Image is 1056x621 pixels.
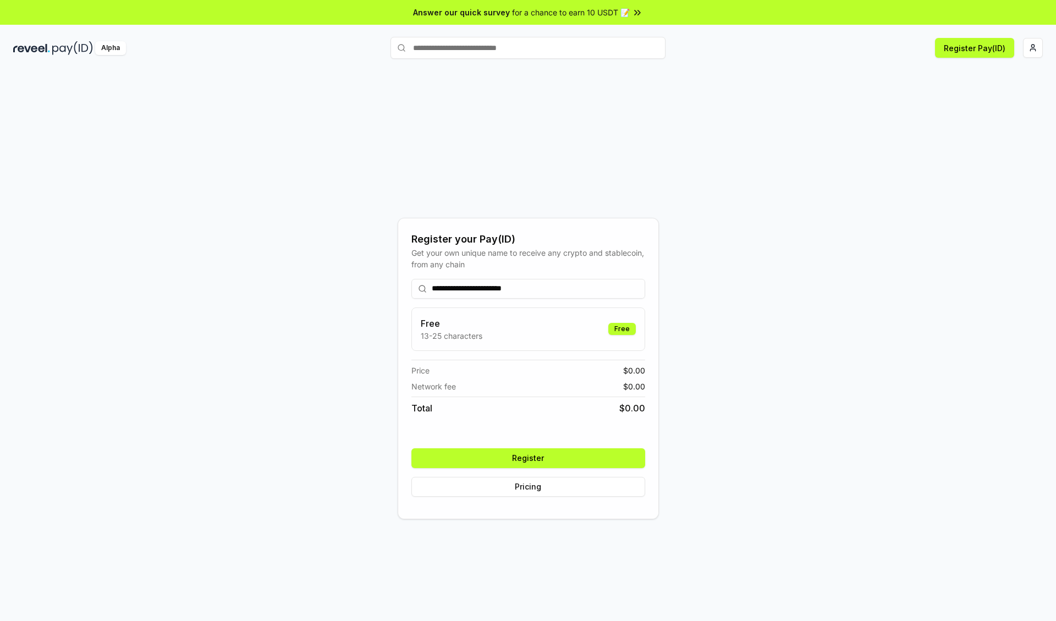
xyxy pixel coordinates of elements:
[411,232,645,247] div: Register your Pay(ID)
[935,38,1014,58] button: Register Pay(ID)
[411,365,430,376] span: Price
[413,7,510,18] span: Answer our quick survey
[623,365,645,376] span: $ 0.00
[608,323,636,335] div: Free
[421,317,482,330] h3: Free
[411,477,645,497] button: Pricing
[421,330,482,342] p: 13-25 characters
[623,381,645,392] span: $ 0.00
[512,7,630,18] span: for a chance to earn 10 USDT 📝
[411,402,432,415] span: Total
[95,41,126,55] div: Alpha
[13,41,50,55] img: reveel_dark
[619,402,645,415] span: $ 0.00
[52,41,93,55] img: pay_id
[411,448,645,468] button: Register
[411,247,645,270] div: Get your own unique name to receive any crypto and stablecoin, from any chain
[411,381,456,392] span: Network fee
